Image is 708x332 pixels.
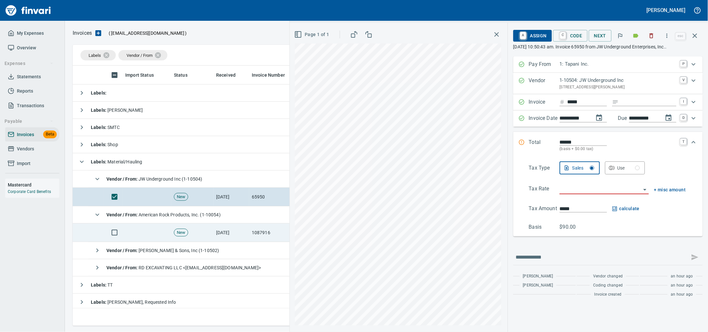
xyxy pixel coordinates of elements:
[560,84,677,91] p: [STREET_ADDRESS][PERSON_NAME]
[216,71,236,79] span: Received
[560,223,591,231] p: $90.00
[513,110,703,127] div: Expand
[593,273,623,280] span: Vendor changed
[513,44,703,50] p: [DATE] 10:50:43 am. Invoice 65950 from JW Underground Enterprises, Inc..
[110,30,185,36] span: [EMAIL_ADDRESS][DOMAIN_NAME]
[660,29,674,43] button: More
[91,300,176,305] span: [PERSON_NAME], Requested Info
[89,53,101,58] span: Labels
[529,164,560,174] p: Tax Type
[91,108,143,113] span: [PERSON_NAME]
[680,114,687,121] a: D
[592,110,607,126] button: change date
[553,30,588,42] button: CCode
[589,30,612,42] button: Next
[513,73,703,94] div: Expand
[91,282,107,287] strong: Labels :
[594,32,606,40] span: Next
[118,50,167,60] div: Vendor / From
[680,77,687,83] a: V
[676,32,686,40] a: esc
[17,160,31,168] span: Import
[572,164,594,172] div: Sales
[8,181,59,188] h6: Mastercard
[5,117,54,125] span: Payable
[5,84,59,98] a: Reports
[91,125,107,130] strong: Labels :
[43,131,57,138] span: Beta
[5,142,59,156] a: Vendors
[654,186,686,194] button: + misc amount
[605,161,645,174] button: Use
[17,131,34,139] span: Invoices
[91,125,120,130] span: SMTC
[73,29,92,37] p: Invoices
[529,223,560,231] p: Basis
[661,110,677,126] button: change due date
[73,29,92,37] nav: breadcrumb
[5,127,59,142] a: InvoicesBeta
[4,3,53,18] img: Finvari
[5,98,59,113] a: Transactions
[594,291,622,298] span: Invoice created
[613,29,628,43] button: Flag
[216,71,244,79] span: Received
[106,176,139,182] strong: Vendor / From :
[249,223,298,242] td: 1087916
[214,188,249,206] td: [DATE]
[17,102,44,110] span: Transactions
[91,108,107,113] strong: Labels :
[560,32,566,39] a: C
[612,205,640,213] button: calculate
[612,99,619,105] svg: Invoice description
[671,291,693,298] span: an hour ago
[8,189,51,194] a: Corporate Card Benefits
[5,156,59,171] a: Import
[2,115,56,127] button: Payable
[529,138,560,152] p: Total
[513,159,703,236] div: Expand
[680,138,687,145] a: T
[529,77,560,90] p: Vendor
[105,30,187,36] p: ( )
[5,59,54,68] span: Expenses
[5,70,59,84] a: Statements
[629,29,643,43] button: Labels
[644,29,659,43] button: Discard
[558,30,582,41] span: Code
[125,71,154,79] span: Import Status
[17,44,36,52] span: Overview
[92,29,105,37] button: Upload an Invoice
[174,71,196,79] span: Status
[91,142,118,147] span: Shop
[249,188,298,206] td: 65950
[2,57,56,70] button: Expenses
[671,273,693,280] span: an hour ago
[529,185,560,194] p: Tax Rate
[529,60,560,69] p: Pay From
[560,77,677,84] p: 1-10504: JW Underground Inc
[17,29,44,37] span: My Expenses
[174,71,188,79] span: Status
[529,98,560,107] p: Invoice
[560,98,565,106] svg: Invoice number
[560,60,677,68] p: 1: Tapani Inc.
[618,114,649,122] p: Due
[593,282,623,289] span: Coding changed
[127,53,153,58] span: Vendor / From
[252,71,285,79] span: Invoice Number
[529,114,560,123] p: Invoice Date
[513,94,703,110] div: Expand
[91,159,107,164] strong: Labels :
[680,98,687,105] a: I
[17,73,41,81] span: Statements
[647,7,686,14] h5: [PERSON_NAME]
[513,57,703,73] div: Expand
[91,282,113,287] span: TT
[91,90,106,96] strong: Labels :
[174,230,188,236] span: New
[106,248,139,253] strong: Vendor / From :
